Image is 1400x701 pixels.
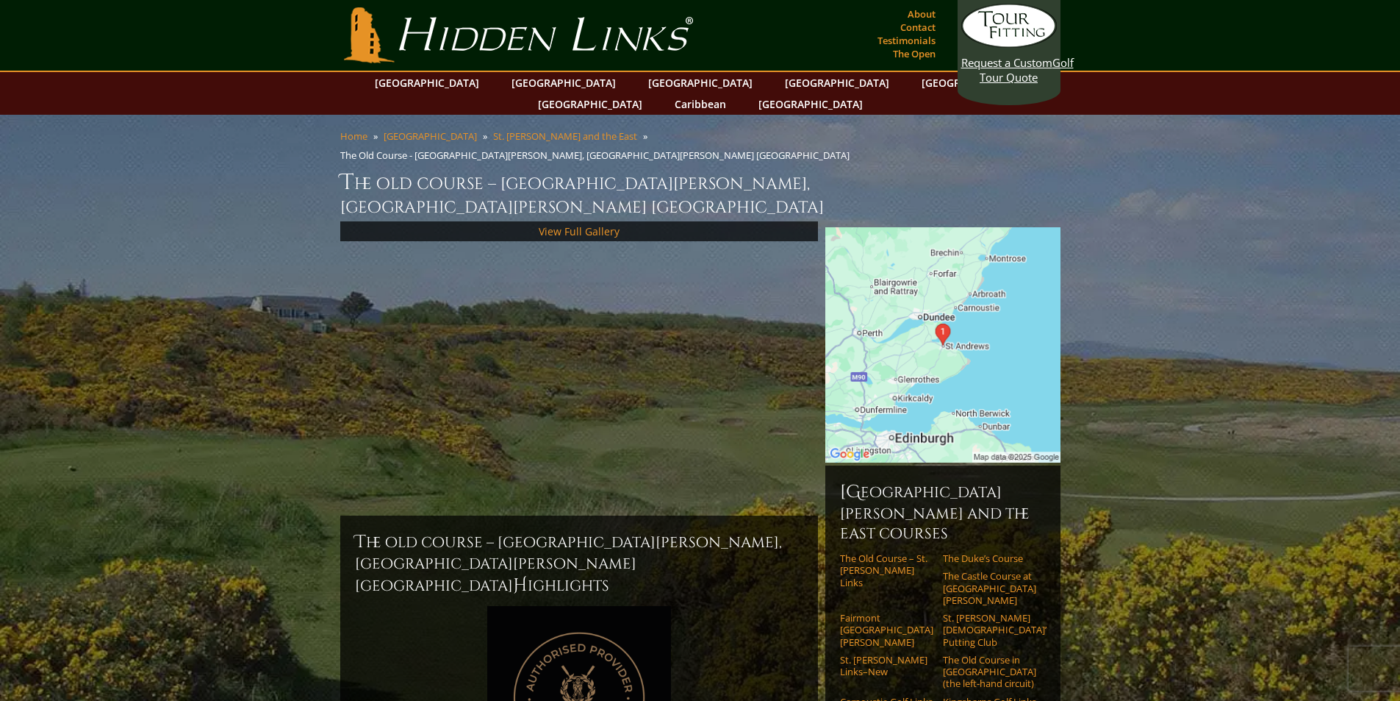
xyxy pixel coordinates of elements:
[667,93,733,115] a: Caribbean
[367,72,487,93] a: [GEOGRAPHIC_DATA]
[889,43,939,64] a: The Open
[778,72,897,93] a: [GEOGRAPHIC_DATA]
[340,149,855,162] li: The Old Course - [GEOGRAPHIC_DATA][PERSON_NAME], [GEOGRAPHIC_DATA][PERSON_NAME] [GEOGRAPHIC_DATA]
[531,93,650,115] a: [GEOGRAPHIC_DATA]
[840,552,933,588] a: The Old Course – St. [PERSON_NAME] Links
[840,480,1046,544] h6: [GEOGRAPHIC_DATA][PERSON_NAME] and the East Courses
[825,227,1060,463] img: Google Map of St Andrews Links, St Andrews, United Kingdom
[340,168,1060,218] h1: The Old Course – [GEOGRAPHIC_DATA][PERSON_NAME], [GEOGRAPHIC_DATA][PERSON_NAME] [GEOGRAPHIC_DATA]
[641,72,760,93] a: [GEOGRAPHIC_DATA]
[943,570,1036,606] a: The Castle Course at [GEOGRAPHIC_DATA][PERSON_NAME]
[961,55,1052,70] span: Request a Custom
[874,30,939,51] a: Testimonials
[914,72,1033,93] a: [GEOGRAPHIC_DATA]
[943,654,1036,690] a: The Old Course in [GEOGRAPHIC_DATA] (the left-hand circuit)
[904,4,939,24] a: About
[493,129,637,143] a: St. [PERSON_NAME] and the East
[840,612,933,648] a: Fairmont [GEOGRAPHIC_DATA][PERSON_NAME]
[539,224,620,238] a: View Full Gallery
[961,4,1057,85] a: Request a CustomGolf Tour Quote
[355,530,803,597] h2: The Old Course – [GEOGRAPHIC_DATA][PERSON_NAME], [GEOGRAPHIC_DATA][PERSON_NAME] [GEOGRAPHIC_DATA]...
[504,72,623,93] a: [GEOGRAPHIC_DATA]
[513,574,528,597] span: H
[340,129,367,143] a: Home
[943,612,1036,648] a: St. [PERSON_NAME] [DEMOGRAPHIC_DATA]’ Putting Club
[384,129,477,143] a: [GEOGRAPHIC_DATA]
[751,93,870,115] a: [GEOGRAPHIC_DATA]
[943,552,1036,564] a: The Duke’s Course
[840,654,933,678] a: St. [PERSON_NAME] Links–New
[897,17,939,38] a: Contact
